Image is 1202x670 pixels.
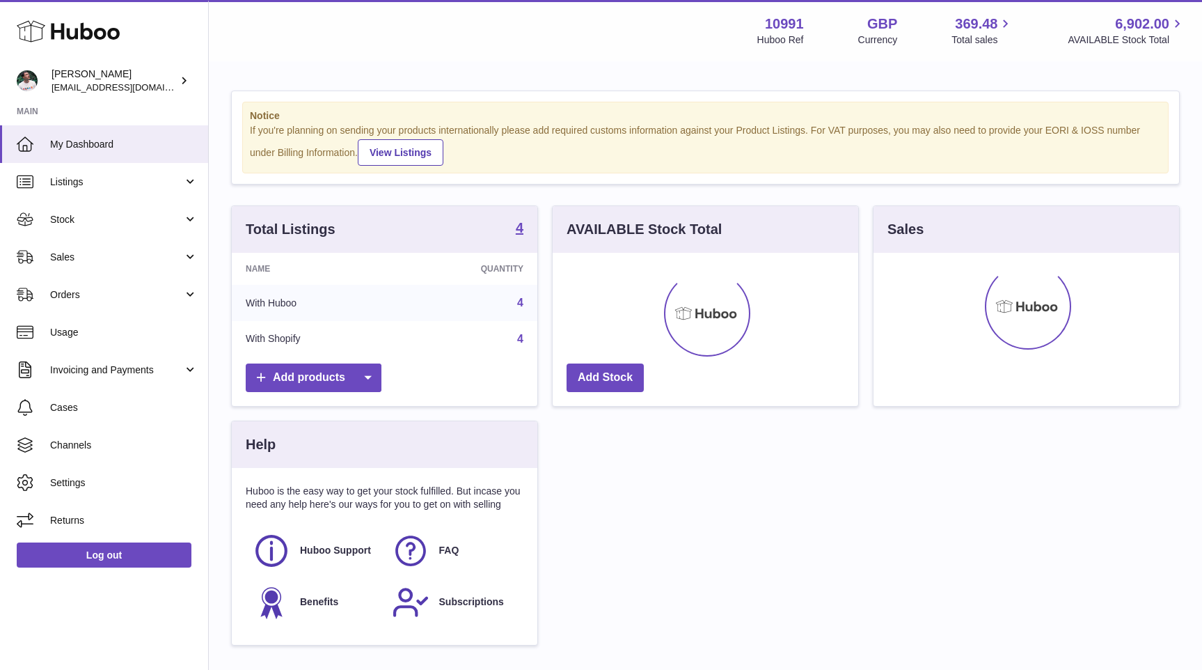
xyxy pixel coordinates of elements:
div: Currency [858,33,898,47]
span: [EMAIL_ADDRESS][DOMAIN_NAME] [52,81,205,93]
h3: Total Listings [246,220,335,239]
a: Huboo Support [253,532,378,570]
img: timshieff@gmail.com [17,70,38,91]
span: Orders [50,288,183,302]
strong: GBP [867,15,897,33]
a: 369.48 Total sales [951,15,1013,47]
span: Cases [50,401,198,414]
p: Huboo is the easy way to get your stock fulfilled. But incase you need any help here's our ways f... [246,485,523,511]
span: Stock [50,213,183,226]
span: Subscriptions [439,595,504,609]
a: 4 [517,297,523,309]
strong: 4 [516,221,523,235]
a: Log out [17,543,191,568]
th: Name [232,253,397,285]
a: View Listings [358,139,443,166]
h3: Help [246,435,276,454]
span: Returns [50,514,198,527]
a: FAQ [392,532,517,570]
span: Sales [50,251,183,264]
span: AVAILABLE Stock Total [1068,33,1185,47]
span: 369.48 [955,15,997,33]
a: 4 [517,333,523,345]
span: Benefits [300,595,338,609]
div: [PERSON_NAME] [52,68,177,94]
a: 6,902.00 AVAILABLE Stock Total [1068,15,1185,47]
a: Subscriptions [392,584,517,621]
span: Usage [50,326,198,339]
a: Benefits [253,584,378,621]
span: Channels [50,439,198,452]
div: If you're planning on sending your products internationally please add required customs informati... [250,124,1161,166]
span: My Dashboard [50,138,198,151]
h3: AVAILABLE Stock Total [567,220,722,239]
td: With Shopify [232,321,397,357]
span: Listings [50,176,183,189]
a: Add Stock [567,364,644,392]
a: Add products [246,364,381,392]
a: 4 [516,221,523,237]
th: Quantity [397,253,537,285]
span: Invoicing and Payments [50,364,183,377]
span: Settings [50,476,198,490]
strong: 10991 [765,15,804,33]
span: Total sales [951,33,1013,47]
div: Huboo Ref [757,33,804,47]
h3: Sales [887,220,924,239]
span: FAQ [439,544,459,557]
td: With Huboo [232,285,397,321]
span: Huboo Support [300,544,371,557]
strong: Notice [250,109,1161,123]
span: 6,902.00 [1115,15,1169,33]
